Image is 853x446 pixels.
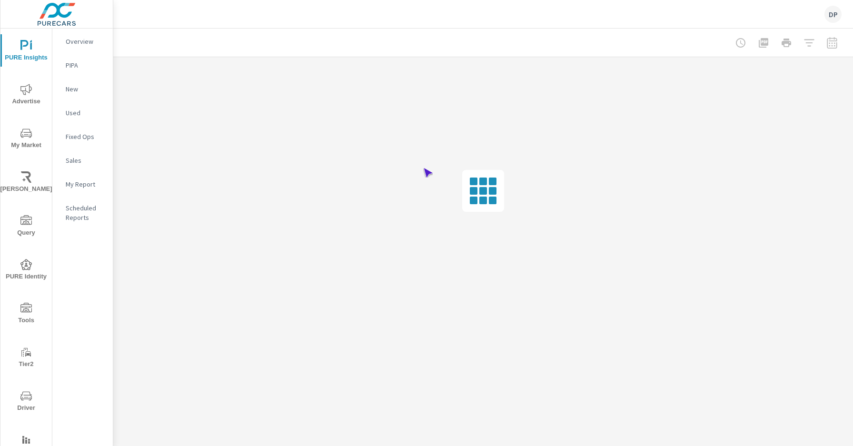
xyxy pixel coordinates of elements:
[52,129,113,144] div: Fixed Ops
[52,153,113,168] div: Sales
[52,106,113,120] div: Used
[52,201,113,225] div: Scheduled Reports
[3,128,49,151] span: My Market
[66,60,105,70] p: PIPA
[3,40,49,63] span: PURE Insights
[66,132,105,141] p: Fixed Ops
[824,6,842,23] div: DP
[52,177,113,191] div: My Report
[52,58,113,72] div: PIPA
[3,347,49,370] span: Tier2
[3,259,49,282] span: PURE Identity
[66,156,105,165] p: Sales
[66,84,105,94] p: New
[3,171,49,195] span: [PERSON_NAME]
[3,84,49,107] span: Advertise
[66,37,105,46] p: Overview
[66,179,105,189] p: My Report
[3,215,49,238] span: Query
[3,390,49,414] span: Driver
[52,34,113,49] div: Overview
[3,303,49,326] span: Tools
[66,203,105,222] p: Scheduled Reports
[52,82,113,96] div: New
[66,108,105,118] p: Used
